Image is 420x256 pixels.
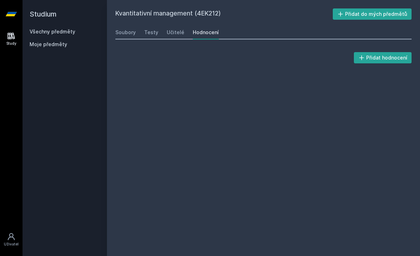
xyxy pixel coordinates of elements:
[4,242,19,247] div: Uživatel
[1,28,21,50] a: Study
[167,25,184,39] a: Učitelé
[1,229,21,250] a: Uživatel
[354,52,412,63] button: Přidat hodnocení
[333,8,412,20] button: Přidat do mých předmětů
[193,29,219,36] div: Hodnocení
[144,25,158,39] a: Testy
[193,25,219,39] a: Hodnocení
[30,41,67,48] span: Moje předměty
[115,8,333,20] h2: Kvantitativní management (4EK212)
[115,29,136,36] div: Soubory
[6,41,17,46] div: Study
[144,29,158,36] div: Testy
[167,29,184,36] div: Učitelé
[115,25,136,39] a: Soubory
[30,29,75,35] a: Všechny předměty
